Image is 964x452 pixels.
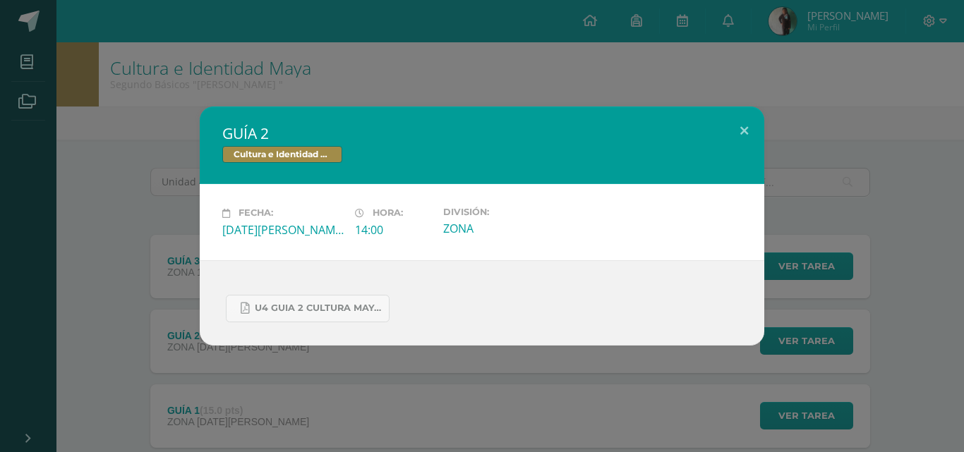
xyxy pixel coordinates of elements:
div: [DATE][PERSON_NAME] [222,222,344,238]
h2: GUÍA 2 [222,123,742,143]
a: U4 GUIA 2 CULTURA MAYA BÁSICOS.pdf [226,295,390,322]
span: Fecha: [239,208,273,219]
div: ZONA [443,221,565,236]
span: U4 GUIA 2 CULTURA MAYA BÁSICOS.pdf [255,303,382,314]
label: División: [443,207,565,217]
span: Cultura e Identidad Maya [222,146,342,163]
div: 14:00 [355,222,432,238]
button: Close (Esc) [724,106,764,154]
span: Hora: [373,208,403,219]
